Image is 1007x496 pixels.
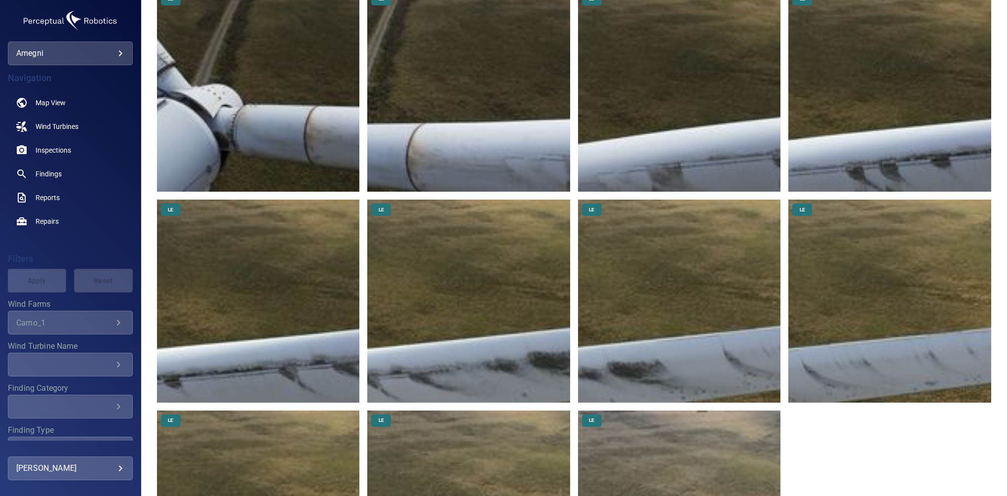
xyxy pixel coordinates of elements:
a: findings noActive [8,162,133,186]
div: amegni [16,45,124,61]
label: Wind Farms [8,300,133,308]
span: LE [794,207,811,213]
span: Map View [36,98,66,108]
span: Inspections [36,145,71,155]
span: LE [373,207,390,213]
div: Wind Farms [8,311,133,334]
a: repairs noActive [8,209,133,233]
label: Finding Category [8,384,133,392]
a: map noActive [8,91,133,115]
div: Wind Turbine Name [8,353,133,376]
a: windturbines noActive [8,115,133,138]
span: LE [373,417,390,424]
div: amegni [8,41,133,65]
span: Reports [36,193,60,203]
div: [PERSON_NAME] [16,460,124,476]
img: amegni-logo [21,8,119,34]
div: Carno_1 [16,318,113,328]
h4: Filters [8,254,133,264]
span: LE [583,417,600,424]
label: Finding Type [8,426,133,434]
span: Repairs [36,216,59,226]
span: LE [583,207,600,213]
a: inspections noActive [8,138,133,162]
label: Wind Turbine Name [8,342,133,350]
a: reports noActive [8,186,133,209]
div: Finding Category [8,395,133,418]
span: Findings [36,169,62,179]
div: Finding Type [8,437,133,460]
h4: Navigation [8,73,133,83]
span: Wind Turbines [36,122,78,131]
span: LE [162,417,179,424]
span: LE [162,207,179,213]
